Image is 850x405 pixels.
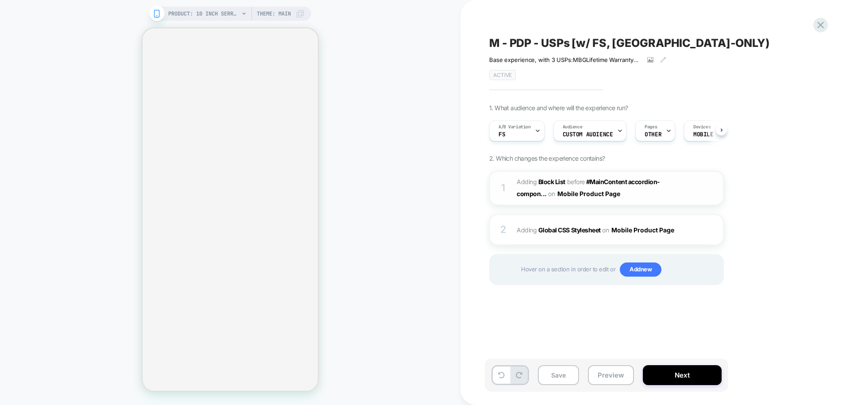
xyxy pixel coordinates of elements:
span: Base experience, with 3 USPs:MBGLifetime WarrantyFree ReturnsFree shipping on eligible products i... [489,56,641,63]
span: A/B Variation [498,124,531,130]
span: M - PDP - USPs [w/ FS, [GEOGRAPHIC_DATA]-ONLY) [489,36,770,50]
span: Custom Audience [563,131,613,138]
span: OTHER [645,131,661,138]
button: Mobile Product Page [611,224,681,236]
span: 1. What audience and where will the experience run? [489,104,628,112]
span: 2. Which changes the experience contains? [489,154,605,162]
span: Devices [693,124,711,130]
span: MOBILE [693,131,713,138]
span: FS [498,131,505,138]
b: Global CSS Stylesheet [538,226,601,234]
span: BEFORE [567,178,585,185]
span: Adding [517,178,565,185]
span: Audience [563,124,583,130]
span: #MainContent accordion-compon... [517,178,660,197]
button: Next [643,365,722,385]
div: 1 [499,179,508,197]
span: Adding [517,224,685,236]
span: ACTIVE [489,70,516,80]
b: Block List [538,178,565,185]
button: Preview [588,365,634,385]
div: 2 [499,221,508,239]
span: PRODUCT: 10 inch Serrated Knife [168,7,239,21]
span: Theme: MAIN [257,7,291,21]
span: Hover on a section in order to edit or [521,262,719,277]
span: on [548,188,555,199]
span: Pages [645,124,657,130]
button: Mobile Product Page [557,187,627,200]
span: Add new [620,262,661,277]
button: Save [538,365,579,385]
span: on [602,224,609,235]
